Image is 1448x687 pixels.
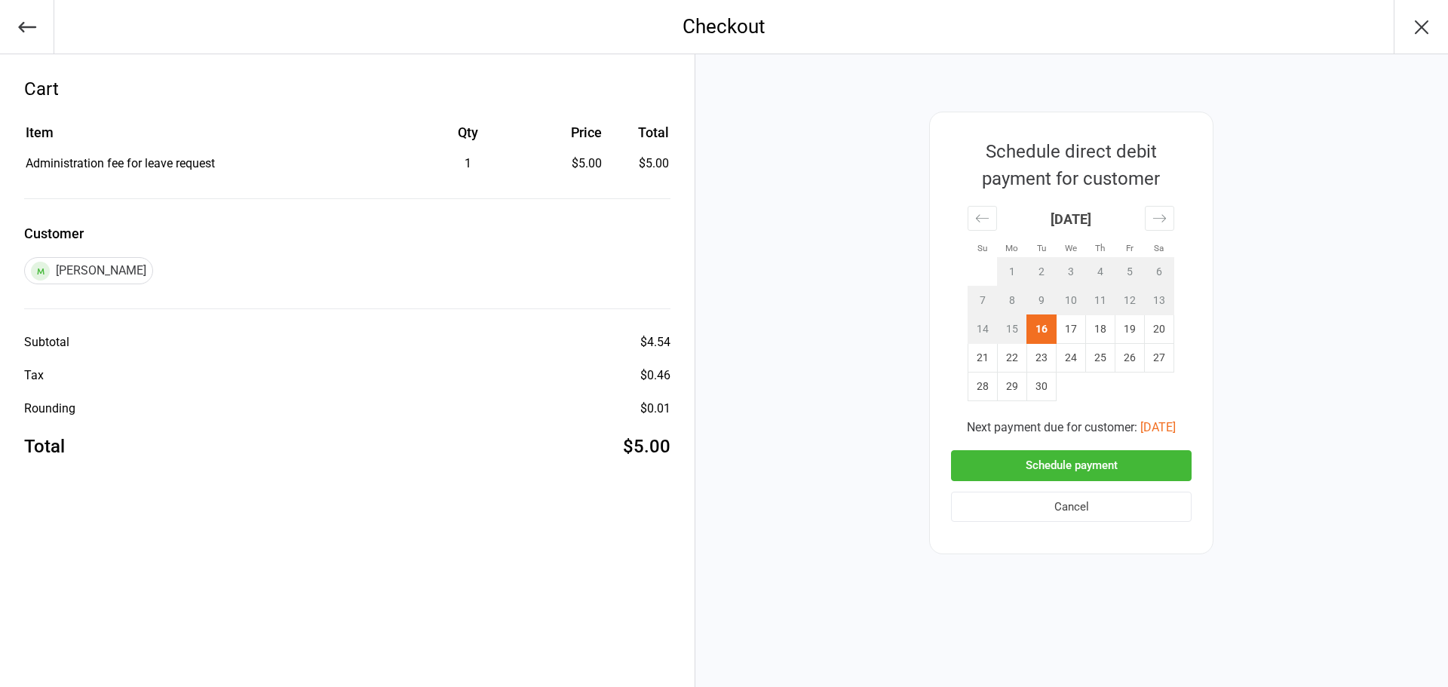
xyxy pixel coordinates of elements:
td: Not available. Monday, September 15, 2025 [998,315,1027,344]
td: Not available. Wednesday, September 10, 2025 [1057,287,1086,315]
td: Not available. Friday, September 5, 2025 [1115,258,1145,287]
div: $5.00 [623,433,670,460]
td: Tuesday, September 30, 2025 [1027,373,1057,401]
th: Qty [400,122,535,153]
div: Tax [24,367,44,385]
div: Rounding [24,400,75,418]
div: Move backward to switch to the previous month. [968,206,997,231]
td: Friday, September 19, 2025 [1115,315,1145,344]
small: Th [1095,243,1105,253]
small: Mo [1005,243,1018,253]
div: $0.01 [640,400,670,418]
th: Total [608,122,669,153]
th: Item [26,122,399,153]
td: Not available. Monday, September 8, 2025 [998,287,1027,315]
td: Not available. Sunday, September 14, 2025 [968,315,998,344]
div: Cart [24,75,670,103]
div: Price [536,122,602,143]
td: Not available. Sunday, September 7, 2025 [968,287,998,315]
div: $5.00 [536,155,602,173]
div: Next payment due for customer: [951,419,1192,437]
td: Not available. Tuesday, September 2, 2025 [1027,258,1057,287]
small: Fr [1126,243,1134,253]
td: Monday, September 22, 2025 [998,344,1027,373]
button: [DATE] [1140,419,1176,437]
div: Subtotal [24,333,69,351]
td: Not available. Monday, September 1, 2025 [998,258,1027,287]
div: Move forward to switch to the next month. [1145,206,1174,231]
td: Sunday, September 28, 2025 [968,373,998,401]
td: Not available. Saturday, September 13, 2025 [1145,287,1174,315]
div: 1 [400,155,535,173]
td: Tuesday, September 23, 2025 [1027,344,1057,373]
td: Not available. Tuesday, September 9, 2025 [1027,287,1057,315]
label: Customer [24,223,670,244]
div: $4.54 [640,333,670,351]
td: Wednesday, September 24, 2025 [1057,344,1086,373]
td: Not available. Thursday, September 11, 2025 [1086,287,1115,315]
td: Not available. Wednesday, September 3, 2025 [1057,258,1086,287]
td: Thursday, September 25, 2025 [1086,344,1115,373]
button: Cancel [951,492,1192,523]
small: Sa [1154,243,1164,253]
button: Schedule payment [951,450,1192,481]
div: $0.46 [640,367,670,385]
td: Not available. Saturday, September 6, 2025 [1145,258,1174,287]
span: Administration fee for leave request [26,156,215,170]
td: Selected. Tuesday, September 16, 2025 [1027,315,1057,344]
td: Wednesday, September 17, 2025 [1057,315,1086,344]
td: Saturday, September 27, 2025 [1145,344,1174,373]
div: Schedule direct debit payment for customer [951,138,1191,192]
td: Thursday, September 18, 2025 [1086,315,1115,344]
td: Friday, September 26, 2025 [1115,344,1145,373]
div: Calendar [951,192,1191,419]
td: Saturday, September 20, 2025 [1145,315,1174,344]
td: Monday, September 29, 2025 [998,373,1027,401]
td: Sunday, September 21, 2025 [968,344,998,373]
div: [PERSON_NAME] [24,257,153,284]
small: Tu [1037,243,1046,253]
small: We [1065,243,1077,253]
td: Not available. Friday, September 12, 2025 [1115,287,1145,315]
strong: [DATE] [1051,211,1091,227]
div: Total [24,433,65,460]
td: Not available. Thursday, September 4, 2025 [1086,258,1115,287]
small: Su [977,243,987,253]
td: $5.00 [608,155,669,173]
